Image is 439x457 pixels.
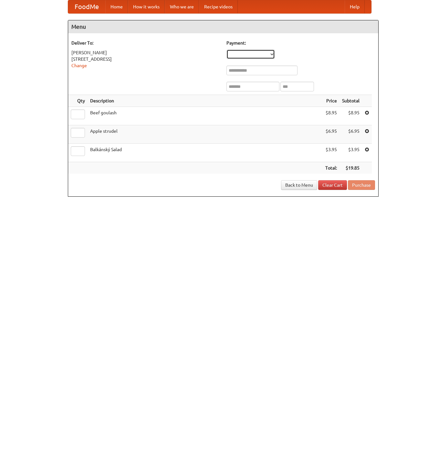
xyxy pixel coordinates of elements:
a: Clear Cart [318,180,347,190]
td: $3.95 [340,144,362,162]
a: Back to Menu [281,180,317,190]
td: $8.95 [323,107,340,125]
td: Apple strudel [88,125,323,144]
th: Total: [323,162,340,174]
td: $6.95 [323,125,340,144]
button: Purchase [348,180,375,190]
a: Who we are [165,0,199,13]
td: $3.95 [323,144,340,162]
div: [STREET_ADDRESS] [71,56,220,62]
a: Change [71,63,87,68]
td: Balkánský Salad [88,144,323,162]
th: $19.85 [340,162,362,174]
h5: Deliver To: [71,40,220,46]
th: Price [323,95,340,107]
th: Subtotal [340,95,362,107]
a: FoodMe [68,0,105,13]
td: Beef goulash [88,107,323,125]
h4: Menu [68,20,378,33]
h5: Payment: [226,40,375,46]
a: Recipe videos [199,0,238,13]
div: [PERSON_NAME] [71,49,220,56]
th: Description [88,95,323,107]
a: How it works [128,0,165,13]
a: Help [345,0,365,13]
td: $6.95 [340,125,362,144]
a: Home [105,0,128,13]
th: Qty [68,95,88,107]
td: $8.95 [340,107,362,125]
